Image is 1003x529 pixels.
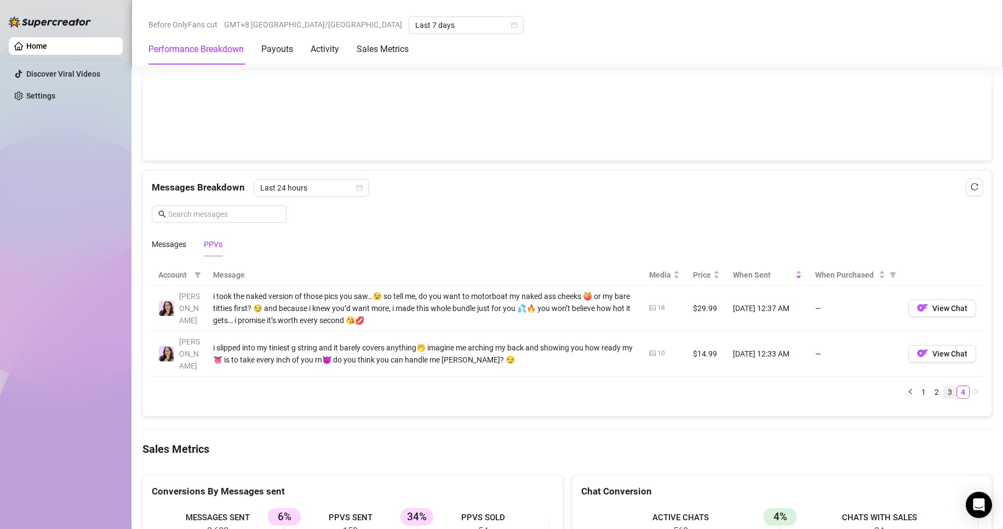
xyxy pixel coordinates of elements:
[904,386,917,399] button: left
[917,348,928,359] img: OF
[907,388,914,395] span: left
[932,349,967,358] span: View Chat
[207,264,643,286] th: Message
[9,16,91,27] img: logo-BBDzfeDw.svg
[142,441,992,457] h4: Sales Metrics
[649,350,656,357] span: picture
[887,267,898,283] span: filter
[152,238,186,250] div: Messages
[957,386,969,398] a: 4
[908,306,976,315] a: OFView Chat
[657,348,665,359] div: 10
[581,484,983,499] div: Chat Conversion
[148,43,244,56] div: Performance Breakdown
[930,386,943,399] li: 2
[686,331,726,377] td: $14.99
[918,386,930,398] a: 1
[159,301,174,316] img: Sami
[726,286,809,331] td: [DATE] 12:37 AM
[908,300,976,317] button: OFView Chat
[192,267,203,283] span: filter
[890,272,896,278] span: filter
[809,331,902,377] td: —
[213,342,636,366] div: i slipped into my tiniest g string and it barely covers anything🤭 imagine me arching my back and ...
[179,337,200,370] span: [PERSON_NAME]
[26,91,55,100] a: Settings
[944,386,956,398] a: 3
[204,238,222,250] div: PPVs
[194,272,201,278] span: filter
[809,264,902,286] th: When Purchased
[152,179,983,197] div: Messages Breakdown
[26,70,100,78] a: Discover Viral Videos
[815,269,876,281] span: When Purchased
[726,331,809,377] td: [DATE] 12:33 AM
[643,264,686,286] th: Media
[733,269,793,281] span: When Sent
[956,386,970,399] li: 4
[686,264,726,286] th: Price
[511,22,518,28] span: calendar
[148,16,217,33] span: Before OnlyFans cut
[908,345,976,363] button: OFView Chat
[357,43,409,56] div: Sales Metrics
[693,269,711,281] span: Price
[917,386,930,399] li: 1
[213,290,636,326] div: i took the naked version of those pics you saw…😉 so tell me, do you want to motorboat my naked as...
[726,264,809,286] th: When Sent
[168,208,280,220] input: Search messages
[917,302,928,313] img: OF
[260,180,362,196] span: Last 24 hours
[970,386,983,399] button: right
[159,346,174,361] img: Sami
[26,42,47,50] a: Home
[970,386,983,399] li: Next Page
[415,17,517,33] span: Last 7 days
[904,386,917,399] li: Previous Page
[931,386,943,398] a: 2
[973,388,979,395] span: right
[158,210,166,218] span: search
[809,286,902,331] td: —
[158,269,190,281] span: Account
[932,304,967,313] span: View Chat
[179,292,200,325] span: [PERSON_NAME]
[657,303,665,313] div: 18
[152,484,554,499] div: Conversions By Messages sent
[311,43,339,56] div: Activity
[649,269,671,281] span: Media
[686,286,726,331] td: $29.99
[649,304,656,311] span: picture
[908,352,976,360] a: OFView Chat
[971,183,978,191] span: reload
[224,16,402,33] span: GMT+8 [GEOGRAPHIC_DATA]/[GEOGRAPHIC_DATA]
[356,185,363,191] span: calendar
[261,43,293,56] div: Payouts
[943,386,956,399] li: 3
[966,492,992,518] div: Open Intercom Messenger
